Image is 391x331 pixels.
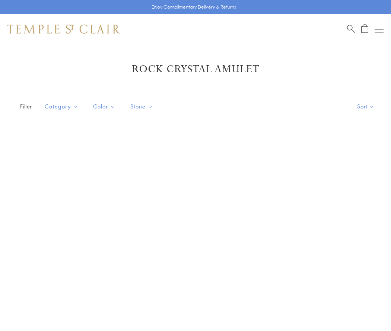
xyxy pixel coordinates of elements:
[7,25,120,34] img: Temple St. Clair
[347,24,355,34] a: Search
[375,25,384,34] button: Open navigation
[340,95,391,118] button: Show sort by
[88,98,121,115] button: Color
[19,63,372,76] h1: Rock Crystal Amulet
[361,24,368,34] a: Open Shopping Bag
[152,3,236,11] p: Enjoy Complimentary Delivery & Returns
[127,102,159,111] span: Stone
[41,102,84,111] span: Category
[125,98,159,115] button: Stone
[89,102,121,111] span: Color
[39,98,84,115] button: Category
